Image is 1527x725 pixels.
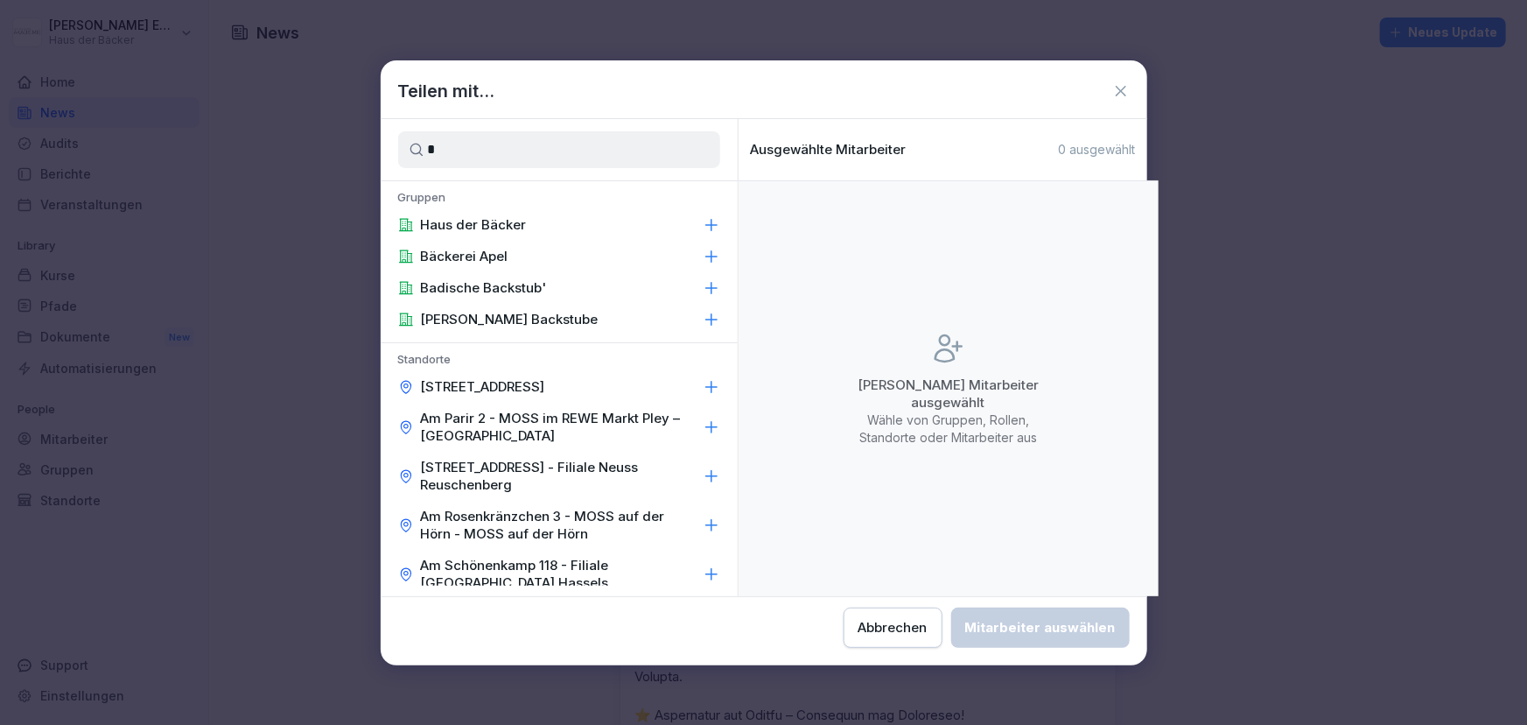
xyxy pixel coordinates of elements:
p: Am Rosenkränzchen 3 - MOSS auf der Hörn - MOSS auf der Hörn [421,508,696,543]
p: Am Parir 2 - MOSS im REWE Markt Pley – [GEOGRAPHIC_DATA] [421,410,696,445]
div: Mitarbeiter auswählen [965,618,1116,637]
div: Abbrechen [858,618,928,637]
p: Haus der Bäcker [421,216,527,234]
p: Ausgewählte Mitarbeiter [751,142,907,158]
p: Bäckerei Apel [421,248,508,265]
p: [PERSON_NAME] Mitarbeiter ausgewählt [844,377,1054,412]
h1: Teilen mit... [398,78,495,104]
p: Badische Backstub' [421,279,547,297]
button: Abbrechen [844,608,942,648]
button: Mitarbeiter auswählen [951,608,1130,648]
p: [STREET_ADDRESS] - Filiale Neuss Reuschenberg [421,459,696,494]
p: Standorte [381,352,738,371]
p: Wähle von Gruppen, Rollen, Standorte oder Mitarbeiter aus [844,412,1054,447]
p: 0 ausgewählt [1059,142,1136,158]
p: Am Schönenkamp 118 - Filiale [GEOGRAPHIC_DATA] Hassels [421,557,696,592]
p: Gruppen [381,190,738,209]
p: [PERSON_NAME] Backstube [421,311,599,328]
p: [STREET_ADDRESS] [421,378,545,396]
